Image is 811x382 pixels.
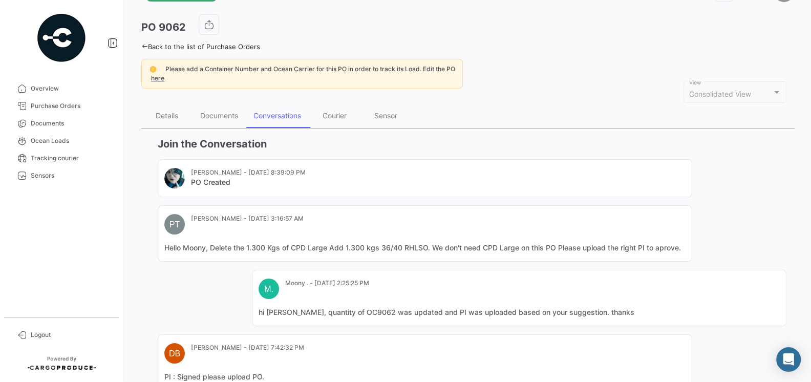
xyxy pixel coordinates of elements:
[374,111,397,120] div: Sensor
[31,330,111,339] span: Logout
[31,119,111,128] span: Documents
[149,74,166,82] a: here
[164,168,185,188] img: IMG_20220614_122528.jpg
[323,111,347,120] div: Courier
[259,307,780,317] mat-card-content: hi [PERSON_NAME], quantity of OC9062 was updated and PI was uploaded based on your suggestion. th...
[191,168,306,177] mat-card-subtitle: [PERSON_NAME] - [DATE] 8:39:09 PM
[164,372,686,382] mat-card-content: PI : Signed please upload PO.
[8,80,115,97] a: Overview
[141,20,186,34] h3: PO 9062
[8,97,115,115] a: Purchase Orders
[31,101,111,111] span: Purchase Orders
[253,111,301,120] div: Conversations
[31,136,111,145] span: Ocean Loads
[8,150,115,167] a: Tracking courier
[191,343,304,352] mat-card-subtitle: [PERSON_NAME] - [DATE] 7:42:32 PM
[156,111,178,120] div: Details
[164,343,185,364] div: DB
[158,137,786,151] h3: Join the Conversation
[285,279,369,288] mat-card-subtitle: Moony . - [DATE] 2:25:25 PM
[141,43,260,51] a: Back to the list of Purchase Orders
[191,214,304,223] mat-card-subtitle: [PERSON_NAME] - [DATE] 3:16:57 AM
[776,347,801,372] div: Abrir Intercom Messenger
[165,65,455,73] span: Please add a Container Number and Ocean Carrier for this PO in order to track its Load. Edit the PO
[36,12,87,63] img: powered-by.png
[200,111,238,120] div: Documents
[689,90,751,98] span: Consolidated View
[8,115,115,132] a: Documents
[164,214,185,235] div: PT
[259,279,279,299] div: M.
[31,171,111,180] span: Sensors
[31,84,111,93] span: Overview
[8,167,115,184] a: Sensors
[31,154,111,163] span: Tracking courier
[8,132,115,150] a: Ocean Loads
[164,243,686,253] mat-card-content: Hello Moony, Delete the 1.300 Kgs of CPD Large Add 1.300 kgs 36/40 RHLSO. We don't need CPD Large...
[191,177,306,187] mat-card-title: PO Created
